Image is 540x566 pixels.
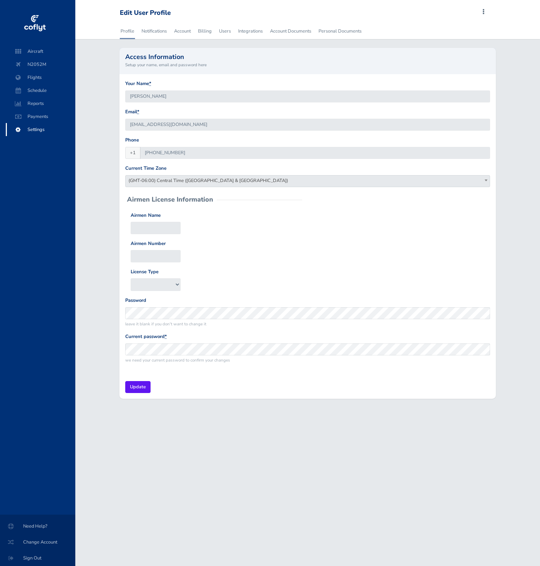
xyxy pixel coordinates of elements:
[125,321,490,327] small: leave it blank if you don't want to change it
[125,297,146,304] label: Password
[9,520,67,533] span: Need Help?
[13,123,68,136] span: Settings
[131,240,166,248] label: Airmen Number
[125,54,490,60] h2: Access Information
[120,23,135,39] a: Profile
[9,536,67,549] span: Change Account
[237,23,263,39] a: Integrations
[125,175,490,187] span: (GMT-06:00) Central Time (US & Canada)
[165,333,167,340] abbr: required
[125,62,490,68] small: Setup your name, email and password here
[125,80,151,88] label: Your Name
[125,381,151,393] input: Update
[13,45,68,58] span: Aircraft
[13,97,68,110] span: Reports
[125,108,139,116] label: Email
[131,268,159,276] label: License Type
[127,196,213,203] h2: Airmen License Information
[131,212,161,219] label: Airmen Name
[125,333,167,341] label: Current password
[13,58,68,71] span: N2052M
[125,165,166,172] label: Current Time Zone
[13,71,68,84] span: Flights
[173,23,191,39] a: Account
[141,23,168,39] a: Notifications
[120,9,171,17] div: Edit User Profile
[13,84,68,97] span: Schedule
[126,176,490,186] span: (GMT-06:00) Central Time (US & Canada)
[9,552,67,565] span: Sign Out
[269,23,312,39] a: Account Documents
[149,80,151,87] abbr: required
[23,13,47,34] img: coflyt logo
[125,357,490,363] small: we need your current password to confirm your changes
[218,23,232,39] a: Users
[13,110,68,123] span: Payments
[125,147,140,159] span: +1
[318,23,362,39] a: Personal Documents
[137,109,139,115] abbr: required
[197,23,212,39] a: Billing
[125,136,139,144] label: Phone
